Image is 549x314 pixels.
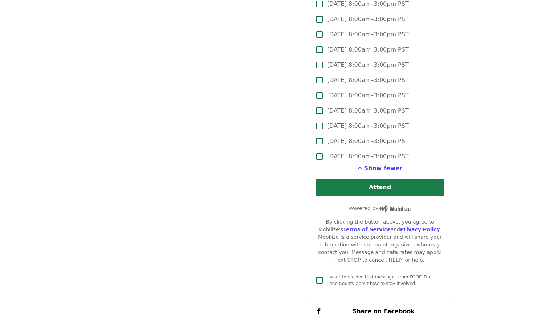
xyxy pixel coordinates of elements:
[327,274,431,286] span: I want to receive text messages from FOOD For Lane County about how to stay involved.
[378,205,411,212] img: Powered by Mobilize
[327,91,409,100] span: [DATE] 8:00am–3:00pm PST
[400,227,440,232] a: Privacy Policy
[327,152,409,161] span: [DATE] 8:00am–3:00pm PST
[349,205,411,211] span: Powered by
[327,76,409,85] span: [DATE] 8:00am–3:00pm PST
[343,227,391,232] a: Terms of Service
[316,218,444,264] div: By clicking the button above, you agree to Mobilize's and . Mobilize is a service provider and wi...
[327,45,409,54] span: [DATE] 8:00am–3:00pm PST
[327,15,409,24] span: [DATE] 8:00am–3:00pm PST
[327,30,409,39] span: [DATE] 8:00am–3:00pm PST
[327,137,409,146] span: [DATE] 8:00am–3:00pm PST
[327,106,409,115] span: [DATE] 8:00am–3:00pm PST
[358,164,403,173] button: See more timeslots
[327,122,409,130] span: [DATE] 8:00am–3:00pm PST
[327,61,409,69] span: [DATE] 8:00am–3:00pm PST
[316,179,444,196] button: Attend
[364,165,403,172] span: Show fewer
